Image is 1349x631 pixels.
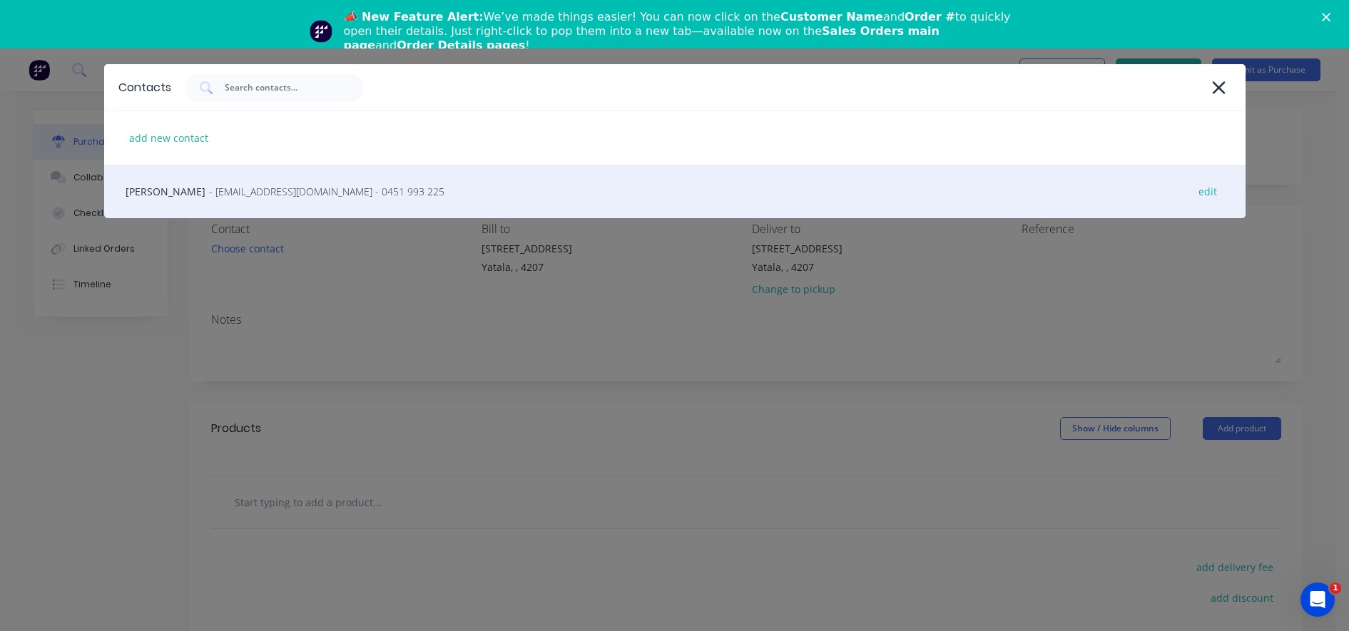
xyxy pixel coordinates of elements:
div: We’ve made things easier! You can now click on the and to quickly open their details. Just right-... [344,10,1017,53]
b: Order Details pages [397,39,525,52]
div: [PERSON_NAME] [104,165,1246,218]
iframe: Intercom live chat [1300,583,1335,617]
img: Profile image for Team [310,20,332,43]
b: Order # [905,10,955,24]
span: 1 [1330,583,1341,594]
b: Customer Name [780,10,883,24]
b: 📣 New Feature Alert: [344,10,484,24]
span: - [EMAIL_ADDRESS][DOMAIN_NAME] - 0451 993 225 [209,184,444,199]
div: Close [1322,13,1336,21]
b: Sales Orders main page [344,24,940,52]
input: Search contacts... [223,81,342,95]
div: edit [1191,180,1224,202]
div: add new contact [122,127,215,149]
div: Contacts [118,79,171,96]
